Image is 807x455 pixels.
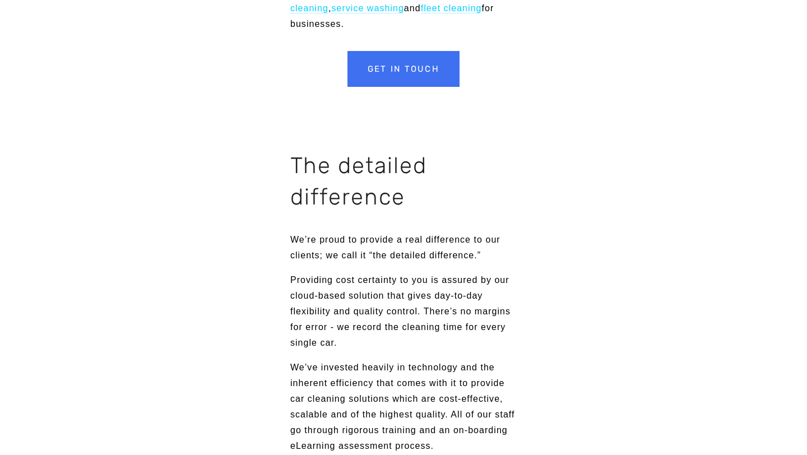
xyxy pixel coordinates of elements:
[290,232,517,263] p: We’re proud to provide a real difference to our clients; we call it “the detailed difference.”
[347,51,460,87] a: Get in touch
[421,3,482,14] a: fleet cleaning
[290,360,517,454] p: We’ve invested heavily in technology and the inherent efficiency that comes with it to provide ca...
[331,3,403,14] a: service washing
[290,272,517,351] p: Providing cost certainty to you is assured by our cloud-based solution that gives day-to-day flex...
[290,150,517,213] h2: The detailed difference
